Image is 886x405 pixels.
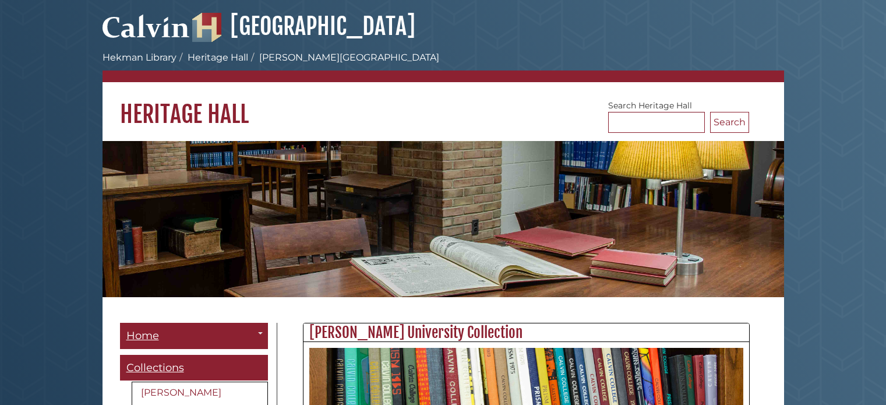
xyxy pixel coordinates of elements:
[103,51,784,82] nav: breadcrumb
[120,355,268,381] a: Collections
[188,52,248,63] a: Heritage Hall
[126,329,159,342] span: Home
[710,112,749,133] button: Search
[120,323,268,349] a: Home
[103,52,177,63] a: Hekman Library
[192,13,221,42] img: Hekman Library Logo
[303,323,749,342] h2: [PERSON_NAME] University Collection
[103,82,784,129] h1: Heritage Hall
[192,12,415,41] a: [GEOGRAPHIC_DATA]
[103,27,190,37] a: Calvin University
[248,51,439,65] li: [PERSON_NAME][GEOGRAPHIC_DATA]
[103,9,190,42] img: Calvin
[126,361,184,374] span: Collections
